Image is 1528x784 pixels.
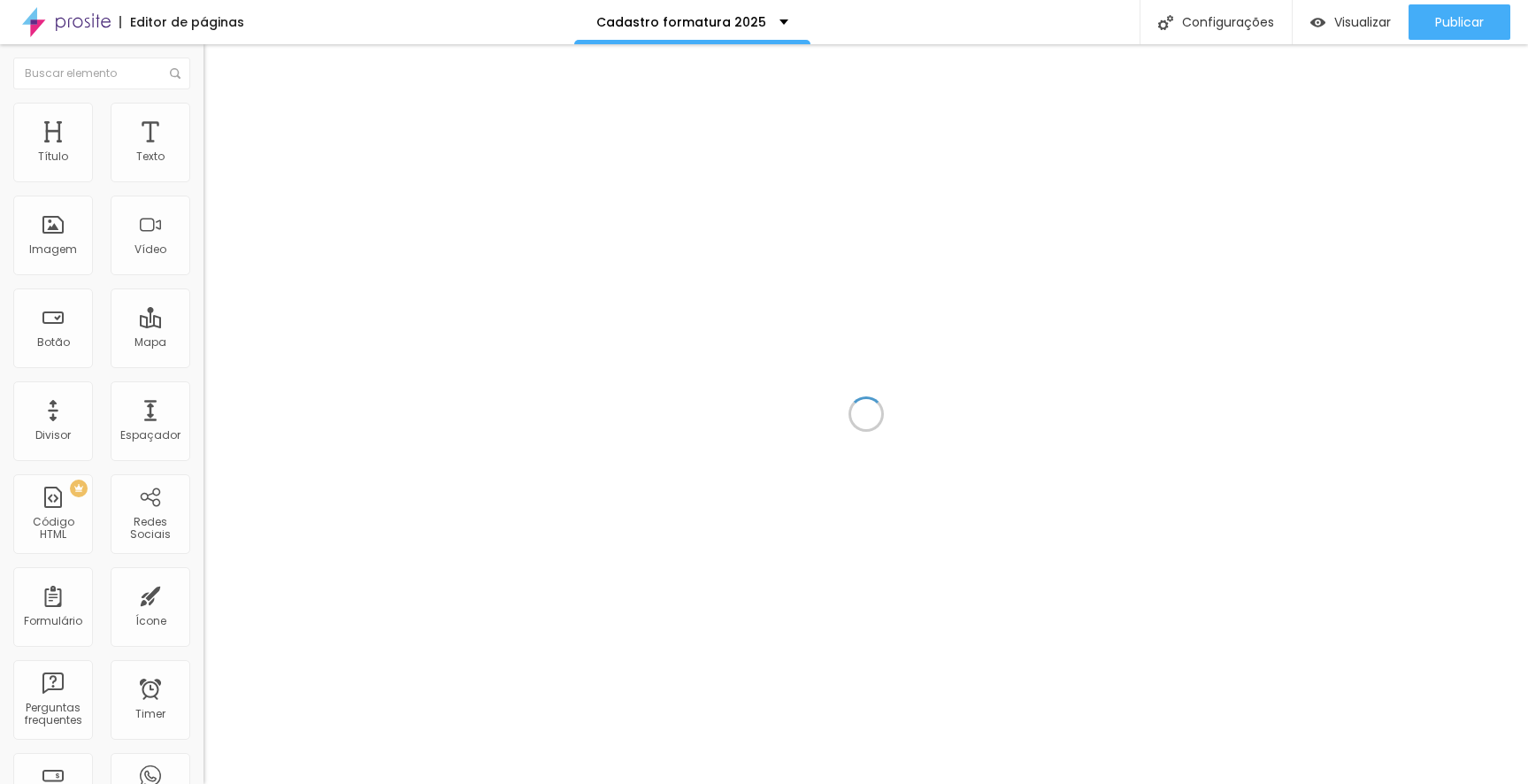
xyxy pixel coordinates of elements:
p: Cadastro formatura 2025 [596,16,766,28]
div: Redes Sociais [115,516,185,542]
div: Perguntas frequentes [18,702,88,727]
span: Publicar [1435,15,1484,29]
div: Divisor [35,429,71,442]
div: Mapa [134,336,166,349]
div: Formulário [24,615,82,627]
div: Título [38,150,68,163]
span: Visualizar [1334,15,1391,29]
input: Buscar elemento [13,58,190,89]
div: Espaçador [120,429,180,442]
div: Editor de páginas [119,16,244,28]
div: Ícone [135,615,166,627]
img: view-1.svg [1310,15,1325,30]
div: Vídeo [134,243,166,256]
button: Publicar [1409,4,1510,40]
button: Visualizar [1293,4,1409,40]
img: Icone [1158,15,1173,30]
div: Código HTML [18,516,88,542]
img: Icone [170,68,180,79]
div: Imagem [29,243,77,256]
div: Botão [37,336,70,349]
div: Texto [136,150,165,163]
div: Timer [135,708,165,720]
